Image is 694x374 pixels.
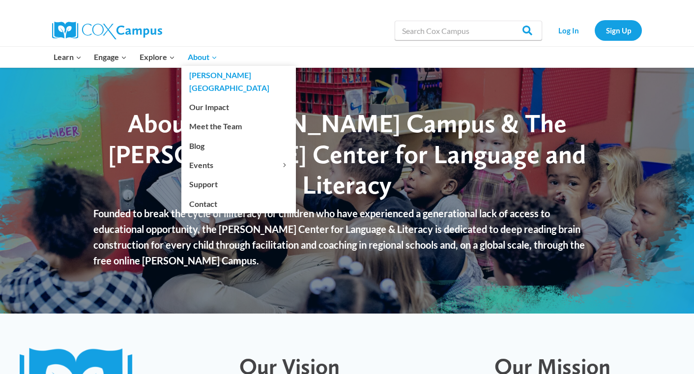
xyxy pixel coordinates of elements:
[181,136,296,155] a: Blog
[395,21,542,40] input: Search Cox Campus
[88,47,134,67] button: Child menu of Engage
[47,47,88,67] button: Child menu of Learn
[181,194,296,213] a: Contact
[181,175,296,194] a: Support
[181,156,296,174] button: Child menu of Events
[547,20,590,40] a: Log In
[181,117,296,136] a: Meet the Team
[52,22,162,39] img: Cox Campus
[181,47,224,67] button: Child menu of About
[133,47,181,67] button: Child menu of Explore
[93,205,600,268] p: Founded to break the cycle of illiteracy for children who have experienced a generational lack of...
[47,47,223,67] nav: Primary Navigation
[181,98,296,116] a: Our Impact
[181,66,296,97] a: [PERSON_NAME][GEOGRAPHIC_DATA]
[547,20,642,40] nav: Secondary Navigation
[108,108,586,200] span: About [PERSON_NAME] Campus & The [PERSON_NAME] Center for Language and Literacy
[595,20,642,40] a: Sign Up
